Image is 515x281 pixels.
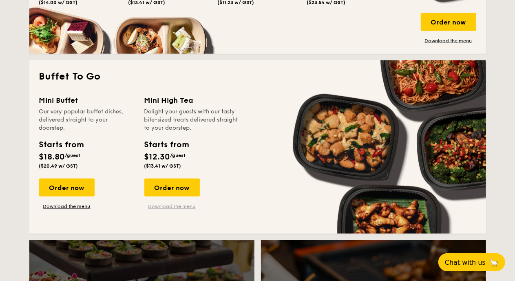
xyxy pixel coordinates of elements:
div: Delight your guests with our tasty bite-sized treats delivered straight to your doorstep. [144,108,240,132]
div: Order now [144,179,200,197]
span: Chat with us [445,259,486,266]
h2: Buffet To Go [39,70,476,83]
div: Starts from [144,139,189,151]
span: $12.30 [144,152,170,162]
span: /guest [170,153,186,158]
span: ($13.41 w/ GST) [144,163,181,169]
div: Starts from [39,139,84,151]
div: Order now [39,179,95,197]
span: ($20.49 w/ GST) [39,163,78,169]
div: Mini Buffet [39,95,135,106]
a: Download the menu [144,203,200,210]
span: 🦙 [489,258,499,267]
button: Chat with us🦙 [438,253,505,271]
div: Order now [421,13,476,31]
span: $18.80 [39,152,65,162]
span: /guest [65,153,81,158]
a: Download the menu [39,203,95,210]
a: Download the menu [421,38,476,44]
div: Mini High Tea [144,95,240,106]
div: Our very popular buffet dishes, delivered straight to your doorstep. [39,108,135,132]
